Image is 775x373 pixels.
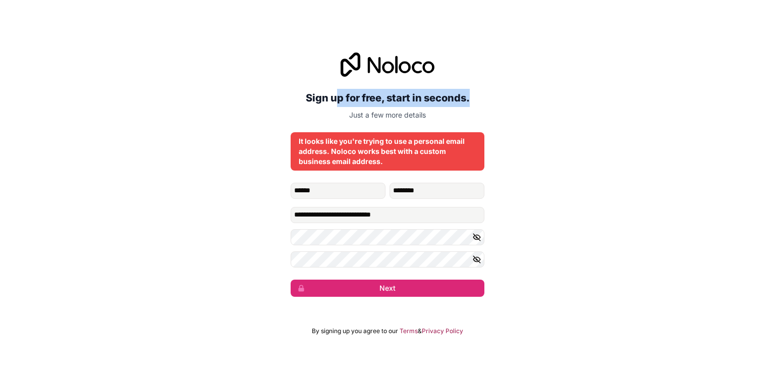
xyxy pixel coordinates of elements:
a: Privacy Policy [422,327,463,335]
button: Next [291,280,484,297]
div: It looks like you're trying to use a personal email address. Noloco works best with a custom busi... [299,136,476,167]
a: Terms [400,327,418,335]
input: Email address [291,207,484,223]
span: By signing up you agree to our [312,327,398,335]
span: & [418,327,422,335]
input: Confirm password [291,251,484,268]
input: family-name [390,183,484,199]
input: given-name [291,183,385,199]
input: Password [291,229,484,245]
h2: Sign up for free, start in seconds. [291,89,484,107]
p: Just a few more details [291,110,484,120]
